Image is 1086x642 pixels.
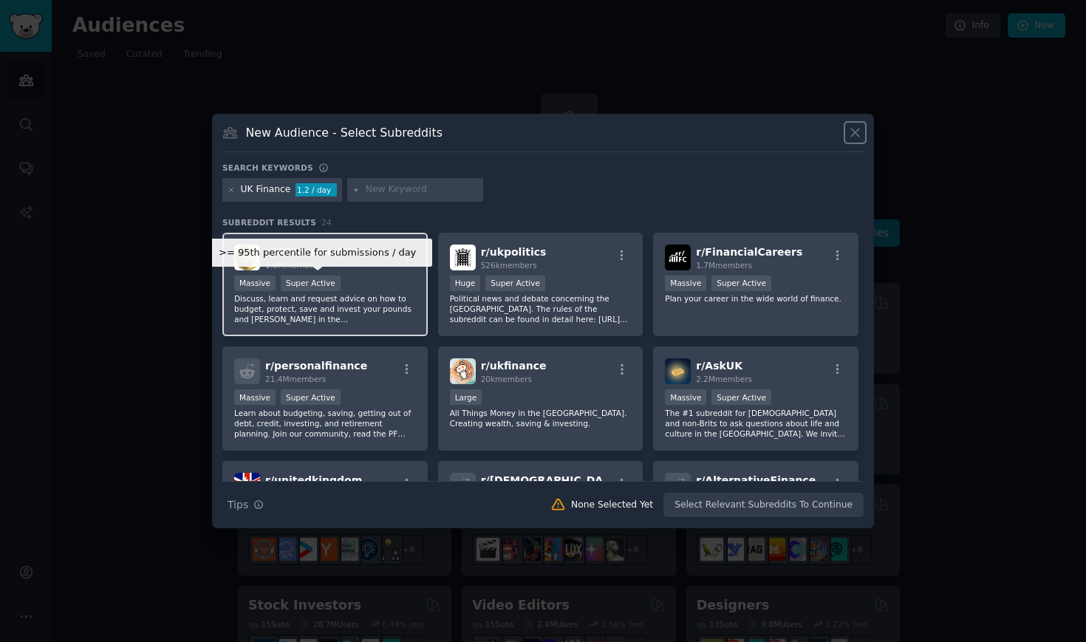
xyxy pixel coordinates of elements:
[281,389,341,405] div: Super Active
[696,246,802,258] span: r/ FinancialCareers
[222,217,316,228] span: Subreddit Results
[450,293,632,324] p: Political news and debate concerning the [GEOGRAPHIC_DATA]. The rules of the subreddit can be fou...
[265,360,367,372] span: r/ personalfinance
[265,375,326,383] span: 21.4M members
[696,261,752,270] span: 1.7M members
[665,408,847,439] p: The #1 subreddit for [DEMOGRAPHIC_DATA] and non-Brits to ask questions about life and culture in ...
[711,276,771,291] div: Super Active
[234,245,260,270] img: UKPersonalFinance
[222,492,269,518] button: Tips
[696,375,752,383] span: 2.2M members
[281,276,341,291] div: Super Active
[450,408,632,428] p: All Things Money in the [GEOGRAPHIC_DATA]. Creating wealth, saving & investing.
[228,497,248,513] span: Tips
[665,276,706,291] div: Massive
[665,293,847,304] p: Plan your career in the wide world of finance.
[222,163,313,173] h3: Search keywords
[450,358,476,384] img: ukfinance
[481,375,532,383] span: 20k members
[696,474,832,486] span: r/ AlternativeFinanceUK
[296,183,337,197] div: 1.2 / day
[450,276,481,291] div: Huge
[450,389,482,405] div: Large
[246,125,443,140] h3: New Audience - Select Subreddits
[265,474,362,486] span: r/ unitedkingdom
[696,360,742,372] span: r/ AskUK
[481,360,547,372] span: r/ ukfinance
[571,499,653,512] div: None Selected Yet
[241,183,291,197] div: UK Finance
[450,245,476,270] img: ukpolitics
[665,389,706,405] div: Massive
[665,358,691,384] img: AskUK
[265,246,387,258] span: r/ UKPersonalFinance
[234,389,276,405] div: Massive
[234,408,416,439] p: Learn about budgeting, saving, getting out of debt, credit, investing, and retirement planning. J...
[321,218,332,227] span: 24
[665,245,691,270] img: FinancialCareers
[234,276,276,291] div: Massive
[485,276,545,291] div: Super Active
[481,474,621,486] span: r/ [DEMOGRAPHIC_DATA]
[265,261,321,270] span: 1.8M members
[481,261,537,270] span: 526k members
[234,473,260,499] img: unitedkingdom
[234,293,416,324] p: Discuss, learn and request advice on how to budget, protect, save and invest your pounds and [PER...
[711,389,771,405] div: Super Active
[366,183,478,197] input: New Keyword
[481,246,547,258] span: r/ ukpolitics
